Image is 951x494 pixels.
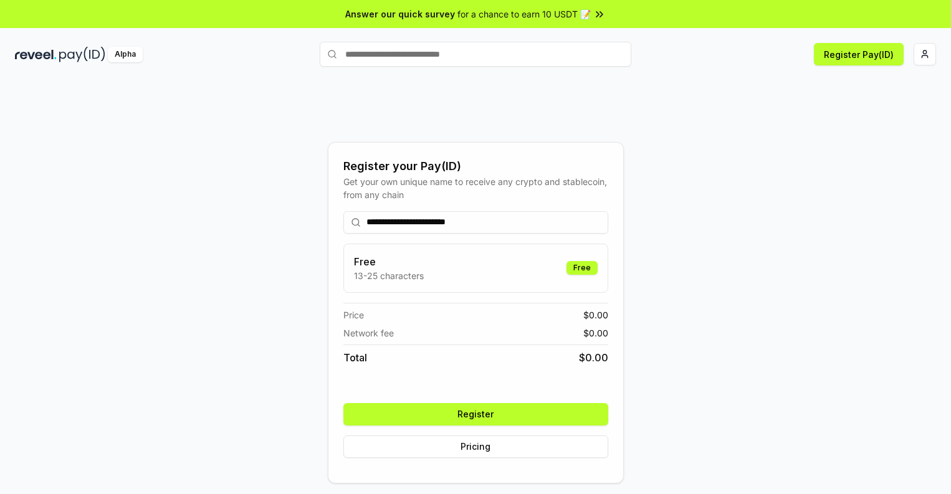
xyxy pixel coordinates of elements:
[354,269,424,282] p: 13-25 characters
[345,7,455,21] span: Answer our quick survey
[566,261,598,275] div: Free
[343,435,608,458] button: Pricing
[343,175,608,201] div: Get your own unique name to receive any crypto and stablecoin, from any chain
[814,43,904,65] button: Register Pay(ID)
[579,350,608,365] span: $ 0.00
[108,47,143,62] div: Alpha
[583,326,608,340] span: $ 0.00
[15,47,57,62] img: reveel_dark
[343,326,394,340] span: Network fee
[59,47,105,62] img: pay_id
[583,308,608,321] span: $ 0.00
[354,254,424,269] h3: Free
[343,350,367,365] span: Total
[343,158,608,175] div: Register your Pay(ID)
[343,403,608,425] button: Register
[457,7,591,21] span: for a chance to earn 10 USDT 📝
[343,308,364,321] span: Price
